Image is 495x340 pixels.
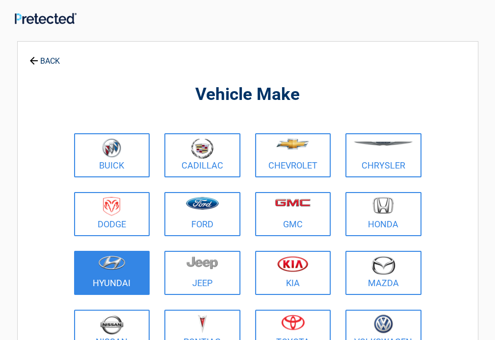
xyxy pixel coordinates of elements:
[277,256,308,272] img: kia
[255,192,331,236] a: GMC
[74,251,150,295] a: Hyundai
[72,83,424,106] h2: Vehicle Make
[164,133,240,177] a: Cadillac
[197,315,207,333] img: pontiac
[345,251,421,295] a: Mazda
[345,133,421,177] a: Chrysler
[371,256,395,275] img: mazda
[345,192,421,236] a: Honda
[164,251,240,295] a: Jeep
[276,139,309,149] img: chevrolet
[27,48,62,65] a: BACK
[74,133,150,177] a: Buick
[186,197,219,210] img: ford
[191,138,213,159] img: cadillac
[255,251,331,295] a: Kia
[98,256,126,270] img: hyundai
[374,315,393,334] img: volkswagen
[186,256,218,269] img: jeep
[281,315,305,330] img: toyota
[74,192,150,236] a: Dodge
[103,197,120,216] img: dodge
[275,198,311,207] img: gmc
[255,133,331,177] a: Chevrolet
[164,192,240,236] a: Ford
[102,138,121,158] img: buick
[100,315,124,335] img: nissan
[15,13,77,24] img: Main Logo
[373,197,393,214] img: honda
[353,142,413,146] img: chrysler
